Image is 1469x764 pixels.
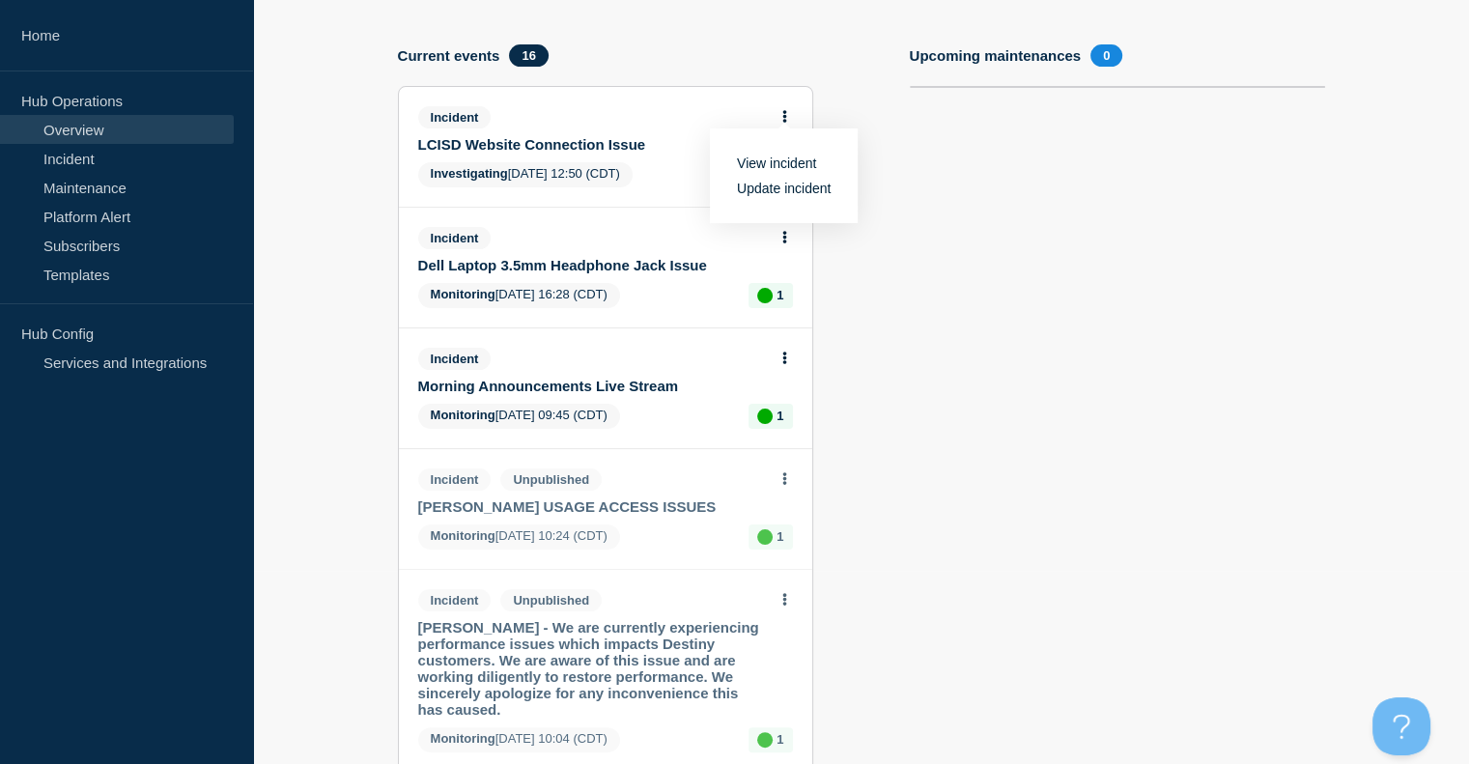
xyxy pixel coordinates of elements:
[418,378,767,394] a: Morning Announcements Live Stream
[431,166,508,181] span: Investigating
[418,257,767,273] a: Dell Laptop 3.5mm Headphone Jack Issue
[757,409,773,424] div: up
[418,348,492,370] span: Incident
[431,287,495,301] span: Monitoring
[737,181,831,196] a: Update incident
[418,524,620,550] span: [DATE] 10:24 (CDT)
[737,156,816,171] a: View incident
[398,47,500,64] h4: Current events
[757,732,773,748] div: up
[509,44,548,67] span: 16
[1372,697,1430,755] iframe: Help Scout Beacon - Open
[418,468,492,491] span: Incident
[431,528,495,543] span: Monitoring
[418,162,633,187] span: [DATE] 12:50 (CDT)
[418,727,620,752] span: [DATE] 10:04 (CDT)
[757,529,773,545] div: up
[431,408,495,422] span: Monitoring
[500,468,602,491] span: Unpublished
[777,409,783,423] p: 1
[431,731,495,746] span: Monitoring
[418,498,767,515] a: [PERSON_NAME] USAGE ACCESS ISSUES
[500,589,602,611] span: Unpublished
[757,288,773,303] div: up
[777,288,783,302] p: 1
[777,529,783,544] p: 1
[418,136,767,153] a: LCISD Website Connection Issue
[910,47,1082,64] h4: Upcoming maintenances
[1090,44,1122,67] span: 0
[418,619,767,718] a: [PERSON_NAME] - We are currently experiencing performance issues which impacts Destiny customers....
[418,589,492,611] span: Incident
[418,227,492,249] span: Incident
[418,283,620,308] span: [DATE] 16:28 (CDT)
[418,106,492,128] span: Incident
[777,732,783,747] p: 1
[418,404,620,429] span: [DATE] 09:45 (CDT)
